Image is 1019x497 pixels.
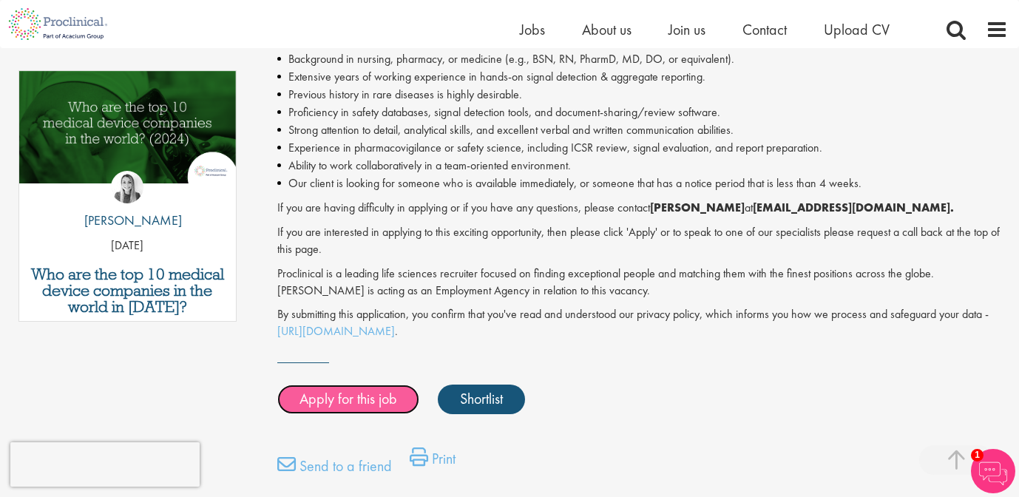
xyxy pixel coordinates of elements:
[277,385,419,414] a: Apply for this job
[73,171,182,237] a: Hannah Burke [PERSON_NAME]
[438,385,525,414] a: Shortlist
[277,175,1009,192] li: Our client is looking for someone who is available immediately, or someone that has a notice peri...
[582,20,632,39] a: About us
[277,50,1009,68] li: Background in nursing, pharmacy, or medicine (e.g., BSN, RN, PharmD, MD, DO, or equivalent).
[19,71,236,202] a: Link to a post
[650,200,745,215] strong: [PERSON_NAME]
[73,211,182,230] p: [PERSON_NAME]
[19,71,236,183] img: Top 10 Medical Device Companies 2024
[971,449,984,461] span: 1
[668,20,705,39] a: Join us
[277,224,1009,258] p: If you are interested in applying to this exciting opportunity, then please click 'Apply' or to s...
[277,104,1009,121] li: Proficiency in safety databases, signal detection tools, and document-sharing/review software.
[742,20,787,39] a: Contact
[753,200,954,215] strong: [EMAIL_ADDRESS][DOMAIN_NAME].
[410,447,456,477] a: Print
[111,171,143,203] img: Hannah Burke
[277,266,1009,300] p: Proclinical is a leading life sciences recruiter focused on finding exceptional people and matchi...
[27,266,228,315] a: Who are the top 10 medical device companies in the world in [DATE]?
[971,449,1015,493] img: Chatbot
[277,157,1009,175] li: Ability to work collaboratively in a team-oriented environment.
[277,139,1009,157] li: Experience in pharmacovigilance or safety science, including ICSR review, signal evaluation, and ...
[277,68,1009,86] li: Extensive years of working experience in hands-on signal detection & aggregate reporting.
[277,455,392,484] a: Send to a friend
[277,200,1009,217] p: If you are having difficulty in applying or if you have any questions, please contact at
[824,20,890,39] a: Upload CV
[277,121,1009,139] li: Strong attention to detail, analytical skills, and excellent verbal and written communication abi...
[520,20,545,39] a: Jobs
[277,306,1009,340] p: By submitting this application, you confirm that you've read and understood our privacy policy, w...
[10,442,200,487] iframe: reCAPTCHA
[277,323,395,339] a: [URL][DOMAIN_NAME]
[277,86,1009,104] li: Previous history in rare diseases is highly desirable.
[19,237,236,254] p: [DATE]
